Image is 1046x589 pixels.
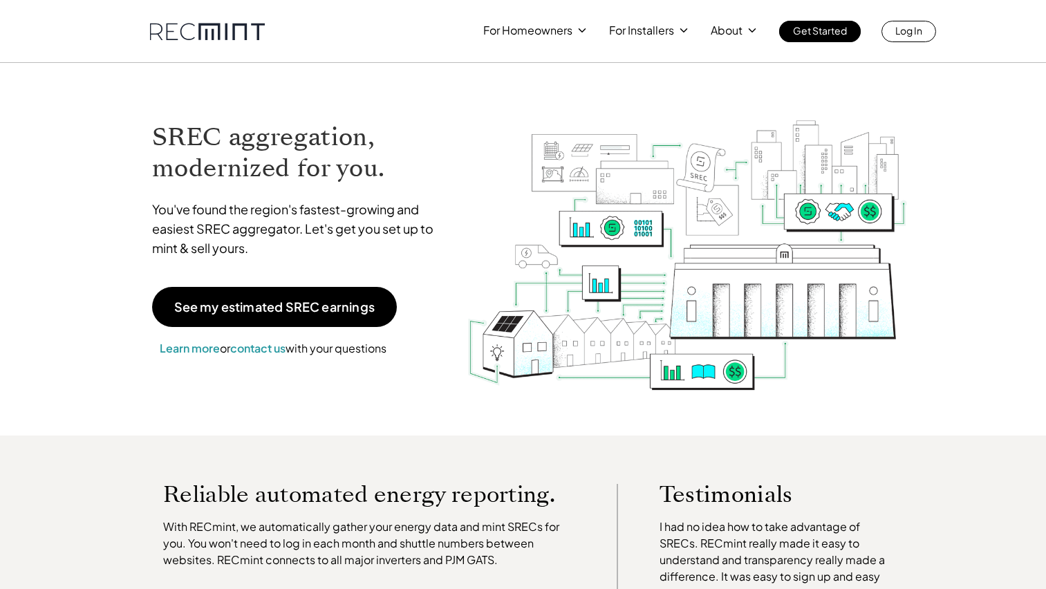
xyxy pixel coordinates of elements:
[163,484,575,505] p: Reliable automated energy reporting.
[660,484,866,505] p: Testimonials
[609,21,674,40] p: For Installers
[711,21,743,40] p: About
[163,518,575,568] p: With RECmint, we automatically gather your energy data and mint SRECs for you. You won't need to ...
[152,339,394,357] p: or with your questions
[174,301,375,313] p: See my estimated SREC earnings
[779,21,861,42] a: Get Started
[895,21,922,40] p: Log In
[881,21,936,42] a: Log In
[483,21,572,40] p: For Homeowners
[152,287,397,327] a: See my estimated SREC earnings
[230,341,286,355] a: contact us
[160,341,220,355] a: Learn more
[467,84,908,394] img: RECmint value cycle
[152,200,447,258] p: You've found the region's fastest-growing and easiest SREC aggregator. Let's get you set up to mi...
[152,122,447,184] h1: SREC aggregation, modernized for you.
[793,21,847,40] p: Get Started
